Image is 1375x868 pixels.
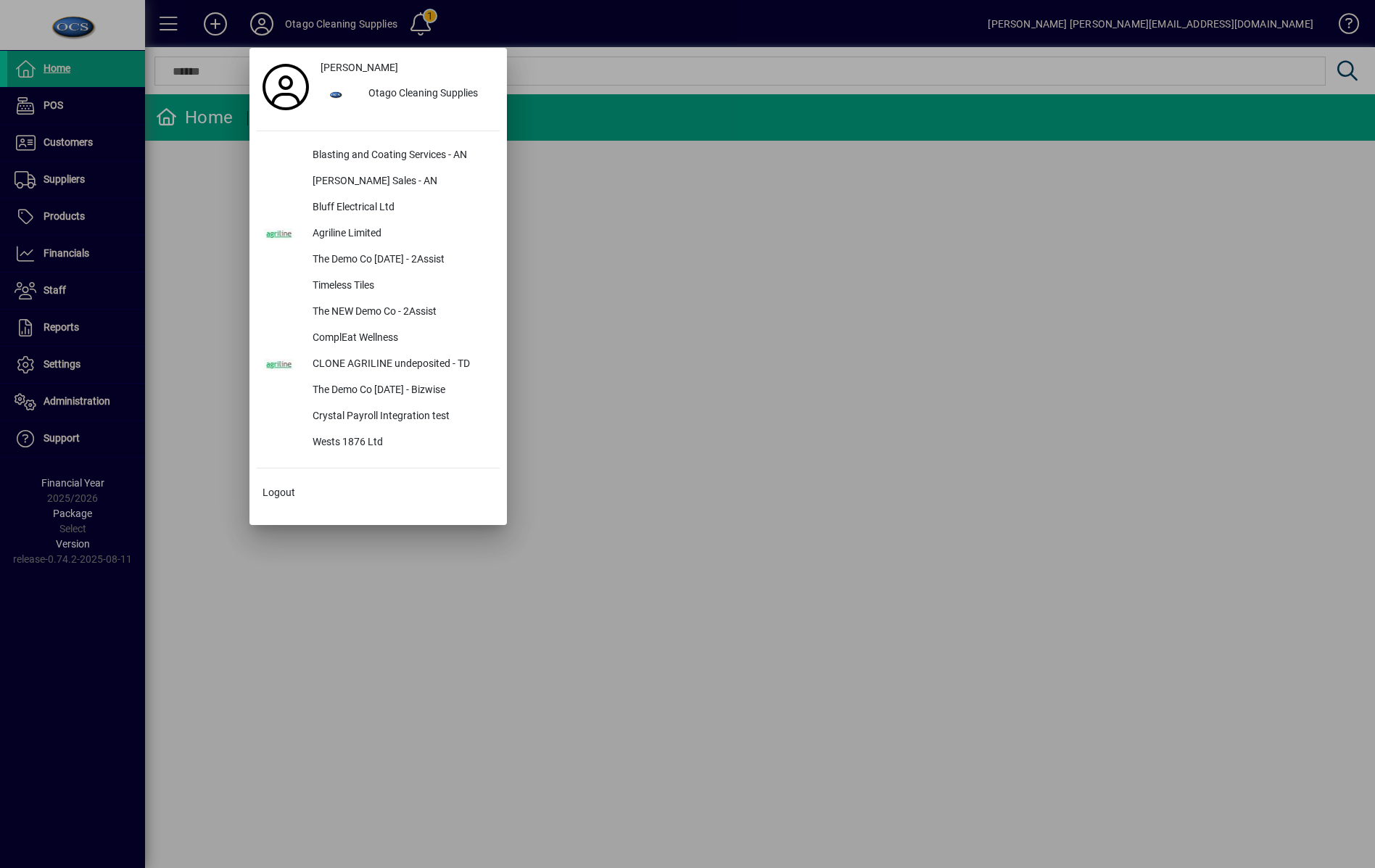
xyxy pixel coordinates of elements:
button: The Demo Co [DATE] - 2Assist [257,247,500,273]
button: Agriline Limited [257,221,500,247]
div: Crystal Payroll Integration test [301,404,500,430]
div: ComplEat Wellness [301,326,500,352]
span: [PERSON_NAME] [321,60,398,75]
div: CLONE AGRILINE undeposited - TD [301,352,500,378]
a: [PERSON_NAME] [315,55,500,81]
div: Blasting and Coating Services - AN [301,143,500,169]
button: Wests 1876 Ltd [257,430,500,456]
button: ComplEat Wellness [257,326,500,352]
div: [PERSON_NAME] Sales - AN [301,169,500,195]
div: The Demo Co [DATE] - 2Assist [301,247,500,273]
button: The NEW Demo Co - 2Assist [257,299,500,326]
button: Blasting and Coating Services - AN [257,143,500,169]
div: Otago Cleaning Supplies [357,81,500,107]
div: Timeless Tiles [301,273,500,299]
div: Wests 1876 Ltd [301,430,500,456]
div: The Demo Co [DATE] - Bizwise [301,378,500,404]
a: Profile [257,74,315,100]
button: Timeless Tiles [257,273,500,299]
button: The Demo Co [DATE] - Bizwise [257,378,500,404]
div: Agriline Limited [301,221,500,247]
button: Crystal Payroll Integration test [257,404,500,430]
span: Logout [263,485,295,500]
button: Otago Cleaning Supplies [315,81,500,107]
button: Bluff Electrical Ltd [257,195,500,221]
button: Logout [257,480,500,506]
div: The NEW Demo Co - 2Assist [301,299,500,326]
button: [PERSON_NAME] Sales - AN [257,169,500,195]
button: CLONE AGRILINE undeposited - TD [257,352,500,378]
div: Bluff Electrical Ltd [301,195,500,221]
